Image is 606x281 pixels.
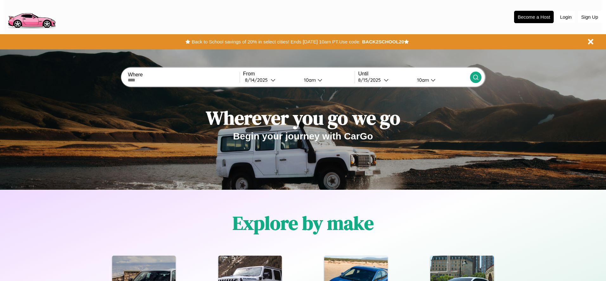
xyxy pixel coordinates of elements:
b: BACK2SCHOOL20 [362,39,404,44]
label: Where [128,72,239,78]
button: 10am [412,77,470,83]
img: logo [5,3,58,30]
div: 10am [301,77,318,83]
label: Until [358,71,470,77]
button: 10am [299,77,355,83]
button: Sign Up [578,11,601,23]
button: 8/14/2025 [243,77,299,83]
label: From [243,71,355,77]
h1: Explore by make [233,210,374,236]
div: 10am [414,77,431,83]
div: 8 / 15 / 2025 [358,77,384,83]
div: 8 / 14 / 2025 [245,77,271,83]
button: Back to School savings of 20% in select cities! Ends [DATE] 10am PT.Use code: [190,37,362,46]
button: Become a Host [514,11,554,23]
button: Login [557,11,575,23]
